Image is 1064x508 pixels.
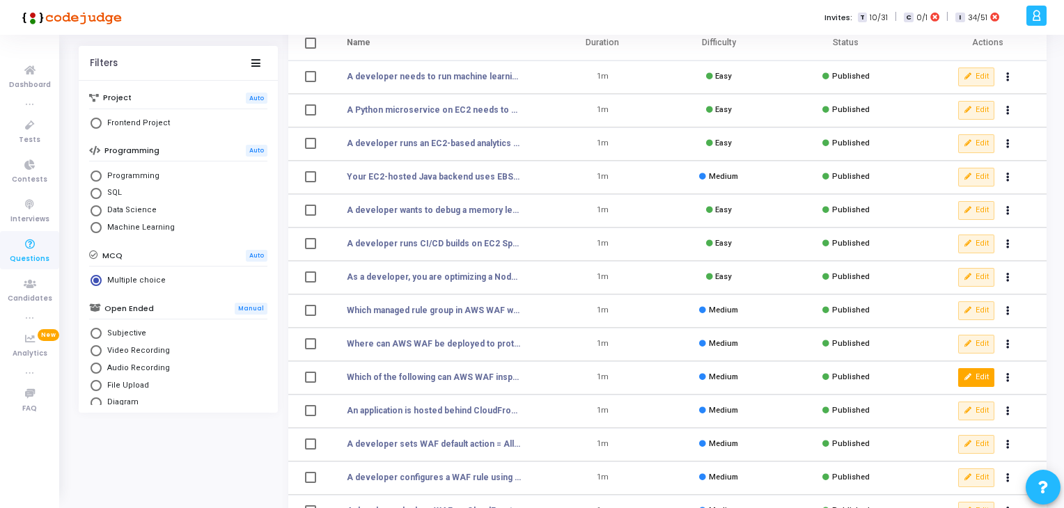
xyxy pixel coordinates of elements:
button: Actions [999,335,1018,354]
span: Published [832,138,870,148]
button: Actions [999,201,1018,221]
a: An application is hosted behind CloudFront with AWS WAF enabled. Both AWS Managed Rules and a cus... [347,404,522,417]
button: Actions [999,435,1018,454]
span: Manual [235,302,267,314]
span: Published [832,172,870,181]
span: Published [832,272,870,281]
button: Edit [958,134,994,152]
button: Actions [999,402,1018,421]
mat-radio-group: Select Library [89,326,267,447]
button: Edit [958,101,994,119]
mat-radio-group: Select Library [89,168,267,238]
span: 10/31 [870,12,888,24]
button: Actions [999,134,1018,154]
span: I [955,13,964,23]
span: FAQ [22,403,37,415]
span: 0/1 [916,12,928,24]
span: File Upload [102,379,149,391]
td: 1m [545,395,661,428]
span: Published [832,72,870,81]
a: Which managed rule group in AWS WAF would help block common vulnerabilities like SQL injection an... [347,304,522,317]
span: Machine Learning [102,222,175,234]
a: As a developer, you are optimizing a Node.js backend deployed on EC2. The app experiences intermi... [347,271,522,283]
span: Auto [246,249,267,261]
td: 1m [545,161,661,194]
a: A developer runs an EC2-based analytics system with heavy parallel computation. To minimize netwo... [347,137,522,150]
h6: Open Ended [104,303,154,312]
th: Actions [916,26,1047,61]
div: Easy [706,71,731,83]
span: Video Recording [102,344,170,356]
span: Analytics [13,348,47,360]
h6: Programming [104,146,159,155]
span: Tests [19,134,40,146]
td: 1m [545,94,661,127]
div: Medium [699,171,737,183]
a: Where can AWS WAF be deployed to protect traffic? [347,338,522,350]
span: 34/51 [968,12,987,24]
img: logo [17,3,122,31]
a: A developer sets WAF default action = Allow, and creates rules: Rule 1 (priority 1): Block reques... [347,438,522,450]
div: Medium [699,372,737,383]
button: Actions [999,101,1018,120]
button: Edit [958,235,994,253]
span: Published [832,205,870,214]
div: Easy [706,271,731,283]
th: Name [330,26,545,61]
span: Subjective [102,327,146,339]
button: Edit [958,435,994,453]
button: Edit [958,335,994,353]
div: Medium [699,438,737,450]
td: 1m [545,428,661,461]
button: Edit [958,301,994,319]
td: 1m [545,261,661,294]
span: Published [832,406,870,415]
th: Duration [545,26,661,61]
span: Candidates [8,293,52,305]
div: Medium [699,472,737,484]
button: Actions [999,468,1018,488]
td: 1m [545,61,661,94]
span: Audio Recording [102,362,170,374]
span: SQL [102,187,122,199]
a: Which of the following can AWS WAF inspect to filter web requests? [347,371,522,383]
label: Invites: [824,12,852,24]
div: Easy [706,238,731,250]
span: Dashboard [9,79,51,91]
a: A developer runs CI/CD builds on EC2 Spot Instances to save cost. However, builds fail if the Spo... [347,237,522,250]
button: Edit [958,368,994,386]
span: Programming [102,170,159,182]
span: Published [832,473,870,482]
span: Published [832,305,870,315]
td: 1m [545,328,661,361]
th: Difficulty [661,26,777,61]
span: Published [832,439,870,448]
h6: MCQ [102,251,123,260]
button: Edit [958,201,994,219]
h6: Project [103,93,132,102]
div: Easy [706,138,731,150]
span: | [895,10,897,24]
span: New [38,329,59,341]
td: 1m [545,461,661,495]
td: 1m [545,127,661,161]
span: | [946,10,948,24]
mat-radio-group: Select Library [89,116,267,133]
button: Edit [958,402,994,420]
span: Interviews [10,214,49,225]
a: A developer needs to run machine learning training on EC2 using GPUs. However, training jobs are ... [347,70,522,83]
td: 1m [545,228,661,261]
a: A Python microservice on EC2 needs to connect securely to DynamoDB. Developers want zero secrets ... [347,104,522,116]
span: Diagram [102,397,139,408]
div: Medium [699,305,737,317]
div: Easy [706,205,731,216]
span: Published [832,339,870,348]
button: Actions [999,268,1018,287]
span: Auto [246,92,267,104]
button: Actions [999,68,1018,87]
a: A developer wants to debug a memory leak issue in production EC2 instances without downtime. Whic... [347,204,522,216]
span: Contests [12,174,47,186]
div: Easy [706,104,731,116]
mat-radio-group: Select Library [89,273,267,290]
th: Status [776,26,915,61]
